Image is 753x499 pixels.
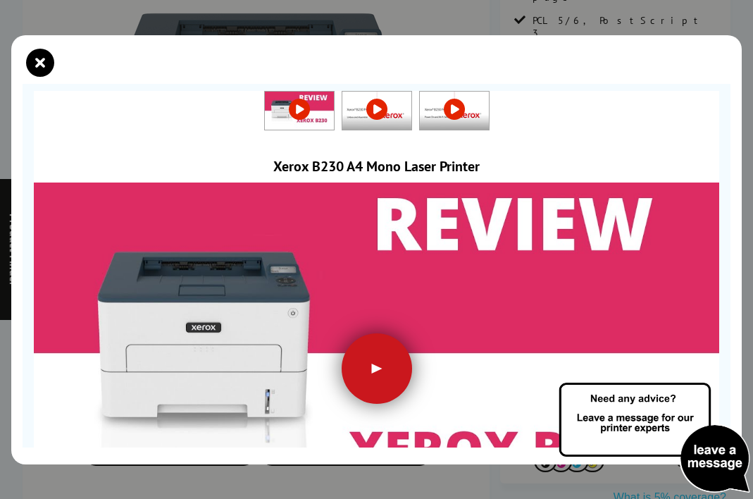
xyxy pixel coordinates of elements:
[265,92,334,130] img: Xerox B230 A4 Mono Laser Printer
[30,52,51,73] button: close modal
[556,381,753,496] img: Open Live Chat window
[420,92,489,130] img: Xerox B230 Power On and Wi-Fi Setup
[34,157,719,175] div: Xerox B230 A4 Mono Laser Printer
[342,92,411,130] img: Xerox B230 Unbox & Assemble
